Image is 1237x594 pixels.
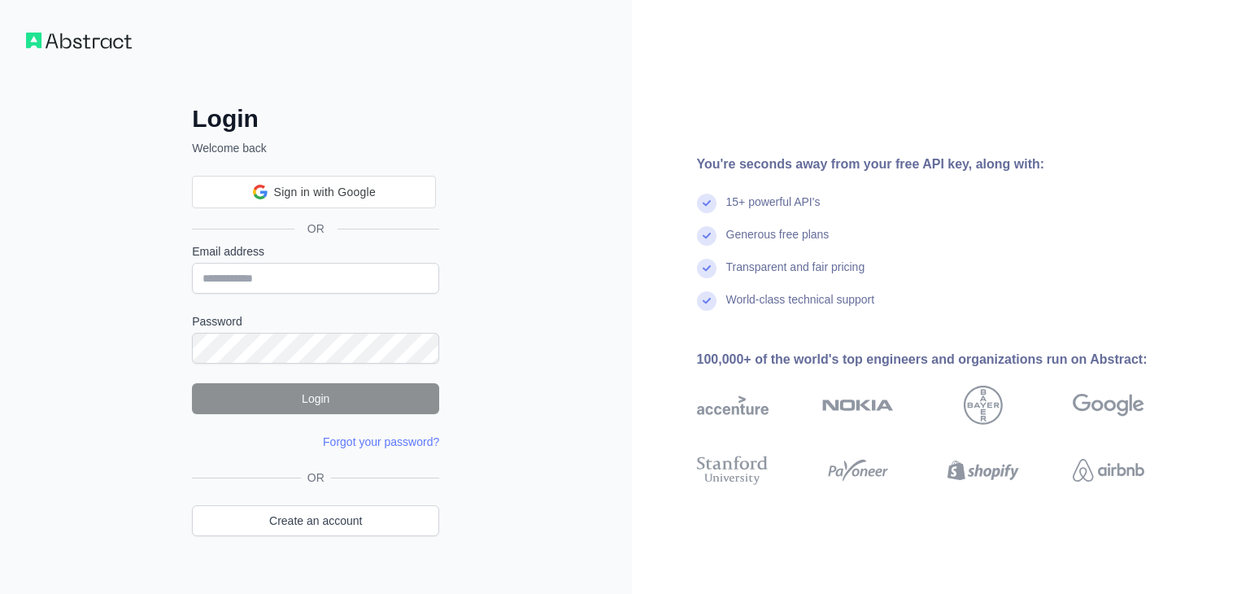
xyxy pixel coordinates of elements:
[26,33,132,49] img: Workflow
[192,313,439,330] label: Password
[697,226,717,246] img: check mark
[301,470,331,486] span: OR
[192,176,436,208] div: Sign in with Google
[192,104,439,133] h2: Login
[274,184,376,201] span: Sign in with Google
[192,140,439,156] p: Welcome back
[822,386,894,425] img: nokia
[192,383,439,414] button: Login
[726,259,865,291] div: Transparent and fair pricing
[192,505,439,536] a: Create an account
[697,291,717,311] img: check mark
[323,435,439,448] a: Forgot your password?
[697,350,1196,369] div: 100,000+ of the world's top engineers and organizations run on Abstract:
[697,452,769,488] img: stanford university
[697,155,1196,174] div: You're seconds away from your free API key, along with:
[726,194,821,226] div: 15+ powerful API's
[697,386,769,425] img: accenture
[726,226,830,259] div: Generous free plans
[822,452,894,488] img: payoneer
[294,221,338,237] span: OR
[964,386,1003,425] img: bayer
[697,259,717,278] img: check mark
[726,291,875,324] div: World-class technical support
[947,452,1019,488] img: shopify
[1073,452,1144,488] img: airbnb
[697,194,717,213] img: check mark
[192,243,439,260] label: Email address
[1073,386,1144,425] img: google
